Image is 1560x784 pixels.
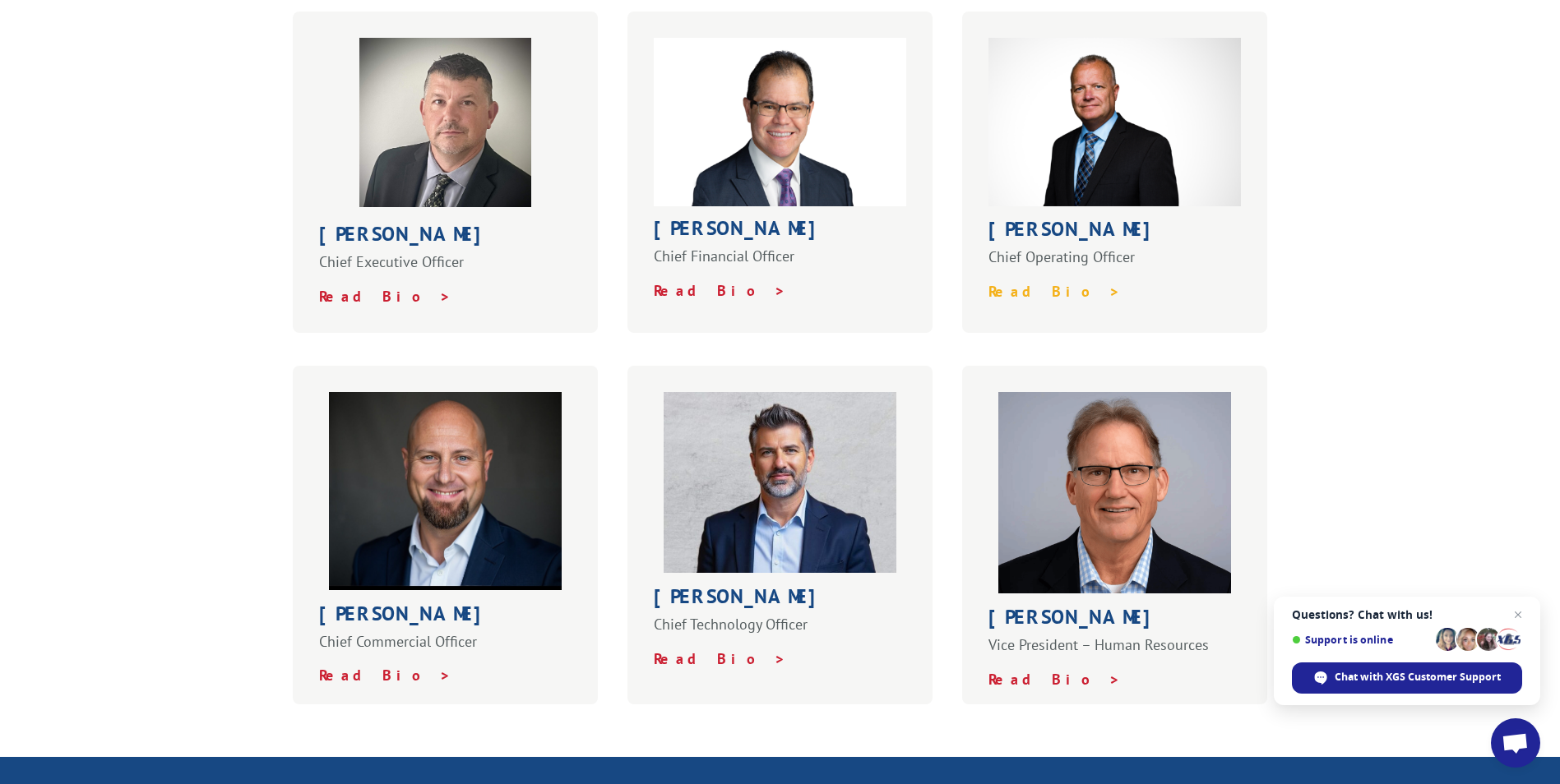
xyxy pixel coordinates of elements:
span: Support is online [1292,634,1430,646]
span: Questions? Chat with us! [1292,608,1522,621]
a: Read Bio > [654,649,786,668]
p: Chief Financial Officer [654,247,907,281]
p: Chief Technology Officer [654,615,907,649]
img: Greg Laminack [988,38,1242,206]
img: placeholder-person [329,392,562,590]
h1: [PERSON_NAME] [319,604,572,632]
h1: [PERSON_NAME] [654,587,907,615]
div: Chat with XGS Customer Support [1292,662,1522,694]
a: Read Bio > [988,670,1121,689]
span: Chat with XGS Customer Support [1335,670,1501,685]
p: Chief Commercial Officer [319,632,572,666]
p: Vice President – Human Resources [988,635,1242,670]
h1: [PERSON_NAME] [319,224,572,252]
div: Open chat [1491,718,1540,768]
img: bobkenna-profilepic [359,38,531,207]
p: Chief Executive Officer [319,252,572,287]
strong: [PERSON_NAME] [988,216,1164,242]
h1: [PERSON_NAME] [988,607,1242,635]
span: Close chat [1508,605,1528,625]
a: Read Bio > [654,281,786,300]
img: kevin-holland-headshot-web [998,392,1231,594]
p: Chief Operating Officer [988,247,1242,282]
a: Read Bio > [319,287,451,306]
a: Read Bio > [319,666,451,685]
h1: [PERSON_NAME] [654,219,907,247]
img: Roger_Silva [654,38,907,206]
img: dm-profile-website [664,392,896,573]
a: Read Bio > [988,282,1121,301]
